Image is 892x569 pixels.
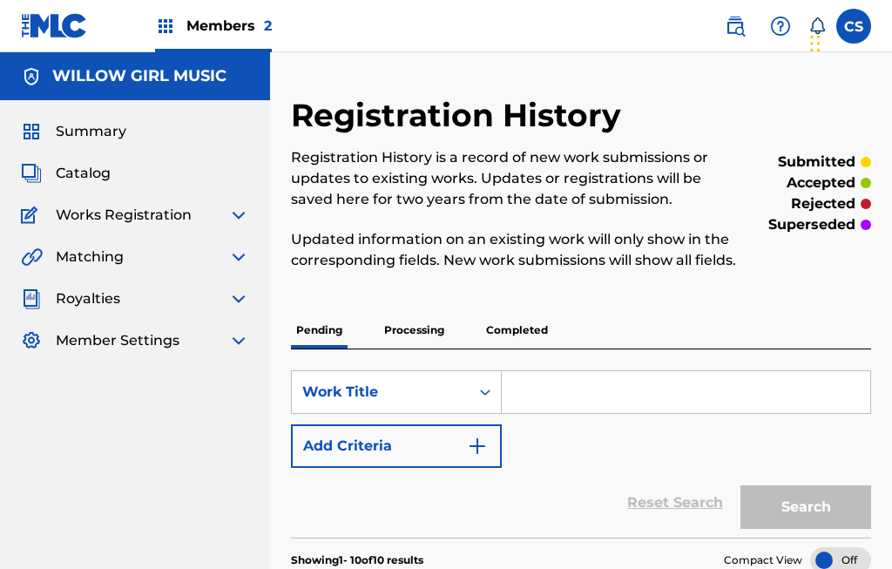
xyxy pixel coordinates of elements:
img: search [725,16,746,37]
img: Catalog [21,163,42,184]
a: Public Search [718,9,753,44]
img: Royalties [21,288,42,309]
img: Matching [21,247,43,268]
span: Summary [56,121,126,142]
span: Matching [56,247,124,268]
form: Search Form [291,370,871,538]
img: Member Settings [21,330,42,351]
span: Members [186,16,272,36]
p: Processing [379,312,449,349]
h5: WILLOW GIRL MUSIC [52,66,226,86]
img: 9d2ae6d4665cec9f34b9.svg [467,436,488,457]
img: Works Registration [21,205,44,226]
p: superseded [768,214,855,235]
img: Summary [21,121,42,142]
span: Works Registration [56,205,192,226]
img: MLC Logo [21,13,88,38]
img: expand [228,205,249,226]
span: Royalties [56,288,120,309]
button: Add Criteria [291,424,502,468]
h2: Registration History [291,96,630,135]
img: expand [228,288,249,309]
a: SummarySummary [21,121,126,142]
img: expand [228,247,249,268]
div: Drag [810,17,821,70]
p: Registration History is a record of new work submissions or updates to existing works. Updates or... [291,147,738,210]
span: Compact View [724,552,802,568]
p: accepted [787,173,855,193]
p: Updated information on an existing work will only show in the corresponding fields. New work subm... [291,229,738,271]
p: rejected [791,193,855,214]
span: Catalog [56,163,111,184]
img: expand [228,330,249,351]
p: submitted [778,152,855,173]
a: CatalogCatalog [21,163,111,184]
p: Completed [481,312,553,349]
div: Help [763,9,798,44]
span: 2 [264,17,272,34]
p: Pending [291,312,348,349]
p: Showing 1 - 10 of 10 results [291,552,423,568]
img: Top Rightsholders [155,16,176,37]
img: Accounts [21,66,42,87]
span: Member Settings [56,330,179,351]
img: help [770,16,791,37]
div: Work Title [302,382,459,403]
iframe: Resource Center [843,335,892,484]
